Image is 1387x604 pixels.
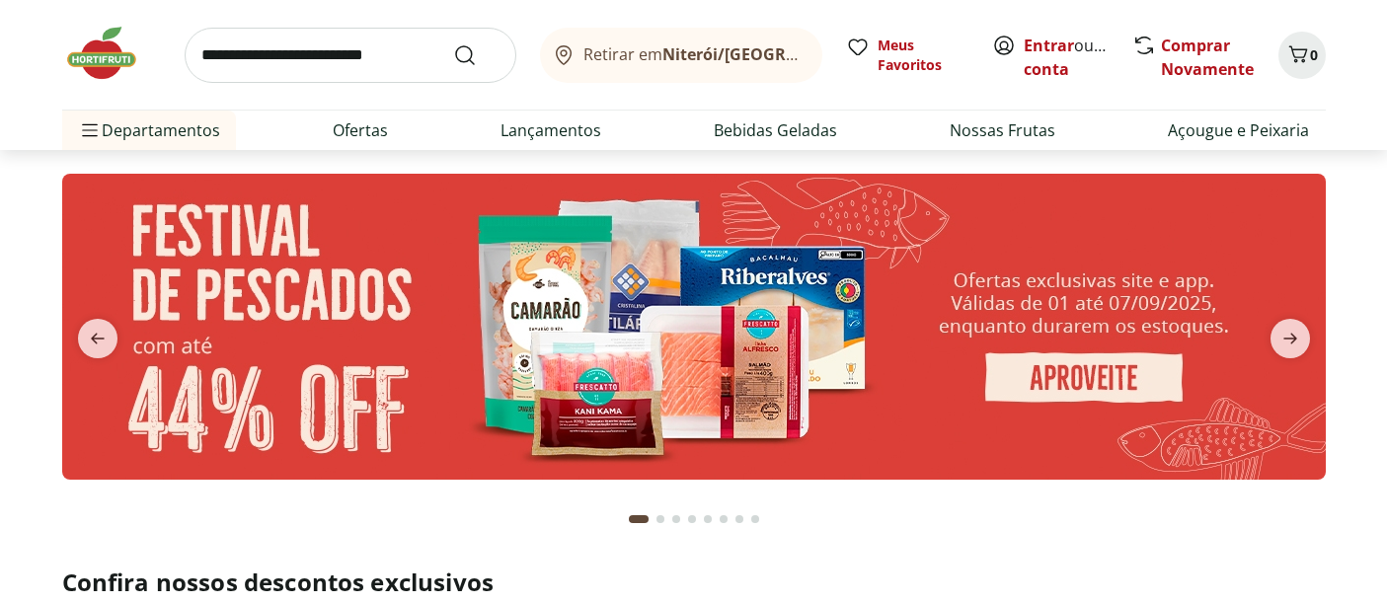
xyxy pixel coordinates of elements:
[62,566,1326,598] h2: Confira nossos descontos exclusivos
[1024,35,1132,80] a: Criar conta
[684,495,700,543] button: Go to page 4 from fs-carousel
[583,45,802,63] span: Retirar em
[1024,34,1112,81] span: ou
[716,495,732,543] button: Go to page 6 from fs-carousel
[662,43,887,65] b: Niterói/[GEOGRAPHIC_DATA]
[1168,118,1309,142] a: Açougue e Peixaria
[732,495,747,543] button: Go to page 7 from fs-carousel
[846,36,968,75] a: Meus Favoritos
[878,36,968,75] span: Meus Favoritos
[540,28,822,83] button: Retirar emNiterói/[GEOGRAPHIC_DATA]
[1310,45,1318,64] span: 0
[333,118,388,142] a: Ofertas
[78,107,102,154] button: Menu
[62,174,1326,480] img: pescados
[700,495,716,543] button: Go to page 5 from fs-carousel
[1255,319,1326,358] button: next
[653,495,668,543] button: Go to page 2 from fs-carousel
[62,24,161,83] img: Hortifruti
[501,118,601,142] a: Lançamentos
[714,118,837,142] a: Bebidas Geladas
[950,118,1055,142] a: Nossas Frutas
[747,495,763,543] button: Go to page 8 from fs-carousel
[78,107,220,154] span: Departamentos
[1278,32,1326,79] button: Carrinho
[1161,35,1254,80] a: Comprar Novamente
[185,28,516,83] input: search
[62,319,133,358] button: previous
[625,495,653,543] button: Current page from fs-carousel
[668,495,684,543] button: Go to page 3 from fs-carousel
[1024,35,1074,56] a: Entrar
[453,43,501,67] button: Submit Search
